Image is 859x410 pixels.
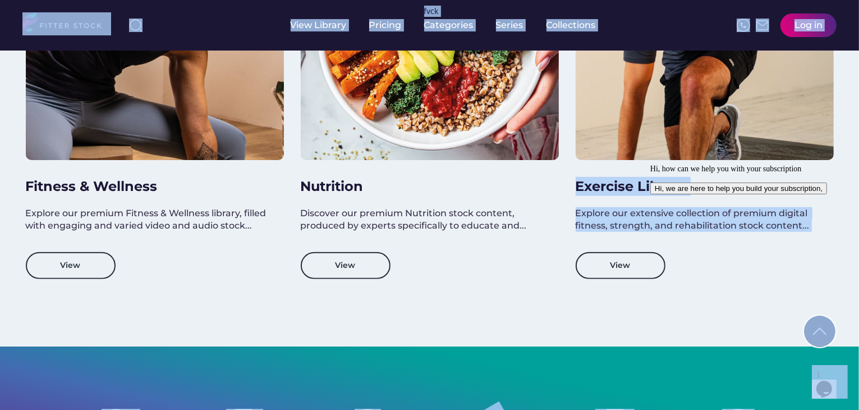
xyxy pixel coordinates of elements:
[546,19,596,31] div: Collections
[496,19,524,31] div: Series
[31,18,55,27] div: v 4.0.25
[4,4,155,13] span: Hi, how can we help you with your subscription
[29,29,123,38] div: Domain: [DOMAIN_NAME]
[30,71,39,80] img: tab_domain_overview_orange.svg
[794,19,823,31] div: Log in
[301,252,391,279] button: View
[301,207,548,233] div: Discover our premium Nutrition stock content, produced by experts specifically to educate and...
[124,72,189,79] div: Keywords by Traffic
[301,177,548,196] h3: Nutrition
[18,18,27,27] img: logo_orange.svg
[129,19,143,32] img: search-normal%203.svg
[756,19,769,32] img: Frame%2051.svg
[26,177,273,196] h3: Fitness & Wellness
[576,252,665,279] button: View
[18,29,27,38] img: website_grey.svg
[43,72,100,79] div: Domain Overview
[576,177,823,196] h3: Exercise Library
[812,365,848,399] iframe: chat widget
[112,71,121,80] img: tab_keywords_by_traffic_grey.svg
[646,160,848,359] iframe: chat widget
[369,19,402,31] div: Pricing
[576,208,810,231] span: Explore our extensive collection of premium digital fitness, strength, and rehabilitation stock c...
[4,4,206,34] div: Hi, how can we help you with your subscriptionHi, we are here to help you build your subscription,
[291,19,347,31] div: View Library
[4,22,181,34] button: Hi, we are here to help you build your subscription,
[737,19,750,32] img: meteor-icons_whatsapp%20%281%29.svg
[26,207,273,233] div: Explore our premium Fitness & Wellness library, filled with engaging and varied video and audio s...
[26,252,116,279] button: View
[424,19,474,31] div: Categories
[424,6,439,17] div: fvck
[22,12,111,35] img: LOGO.svg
